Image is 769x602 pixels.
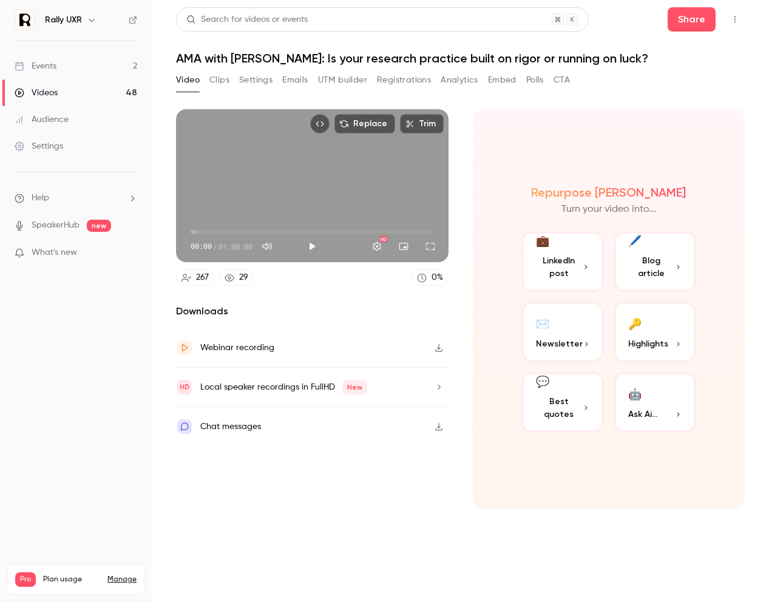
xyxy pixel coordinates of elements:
[614,302,696,362] button: 🔑Highlights
[342,380,367,394] span: New
[668,7,716,32] button: Share
[521,302,604,362] button: ✉️Newsletter
[377,70,431,90] button: Registrations
[412,269,449,286] a: 0%
[200,419,261,434] div: Chat messages
[400,114,444,134] button: Trim
[614,231,696,292] button: 🖊️Blog article
[418,234,442,259] button: Full screen
[176,269,214,286] a: 267
[191,241,212,252] span: 00:00
[432,271,443,284] div: 0 %
[725,10,745,29] button: Top Bar Actions
[32,192,49,205] span: Help
[186,13,308,26] div: Search for videos or events
[15,87,58,99] div: Videos
[123,248,137,259] iframe: Noticeable Trigger
[196,271,209,284] div: 267
[365,234,389,259] button: Settings
[45,14,82,26] h6: Rally UXR
[521,372,604,433] button: 💬Best quotes
[239,70,273,90] button: Settings
[526,70,544,90] button: Polls
[391,234,416,259] button: Turn on miniplayer
[614,372,696,433] button: 🤖Ask Ai...
[441,70,478,90] button: Analytics
[561,202,656,217] p: Turn your video into...
[219,241,252,252] span: 01:00:00
[32,246,77,259] span: What's new
[219,269,254,286] a: 29
[107,575,137,584] a: Manage
[255,234,279,259] button: Mute
[282,70,308,90] button: Emails
[628,233,642,249] div: 🖊️
[628,408,657,421] span: Ask Ai...
[176,304,449,319] h2: Downloads
[536,374,549,390] div: 💬
[531,185,686,200] h2: Repurpose [PERSON_NAME]
[318,70,367,90] button: UTM builder
[176,51,745,66] h1: AMA with [PERSON_NAME]: Is your research practice built on rigor or running on luck?
[32,219,80,232] a: SpeakerHub
[536,254,582,280] span: LinkedIn post
[521,231,604,292] button: 💼LinkedIn post
[15,60,56,72] div: Events
[176,70,200,90] button: Video
[200,380,367,394] div: Local speaker recordings in FullHD
[488,70,517,90] button: Embed
[15,192,137,205] li: help-dropdown-opener
[200,340,274,355] div: Webinar recording
[334,114,395,134] button: Replace
[310,114,330,134] button: Embed video
[87,220,111,232] span: new
[15,10,35,30] img: Rally UXR
[628,254,674,280] span: Blog article
[536,395,582,421] span: Best quotes
[43,575,100,584] span: Plan usage
[536,314,549,333] div: ✉️
[213,241,217,252] span: /
[300,234,324,259] button: Play
[209,70,229,90] button: Clips
[15,572,36,587] span: Pro
[554,70,570,90] button: CTA
[628,314,642,333] div: 🔑
[536,233,549,249] div: 💼
[239,271,248,284] div: 29
[628,384,642,403] div: 🤖
[536,337,583,350] span: Newsletter
[15,140,63,152] div: Settings
[628,337,668,350] span: Highlights
[15,113,69,126] div: Audience
[191,241,252,252] div: 00:00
